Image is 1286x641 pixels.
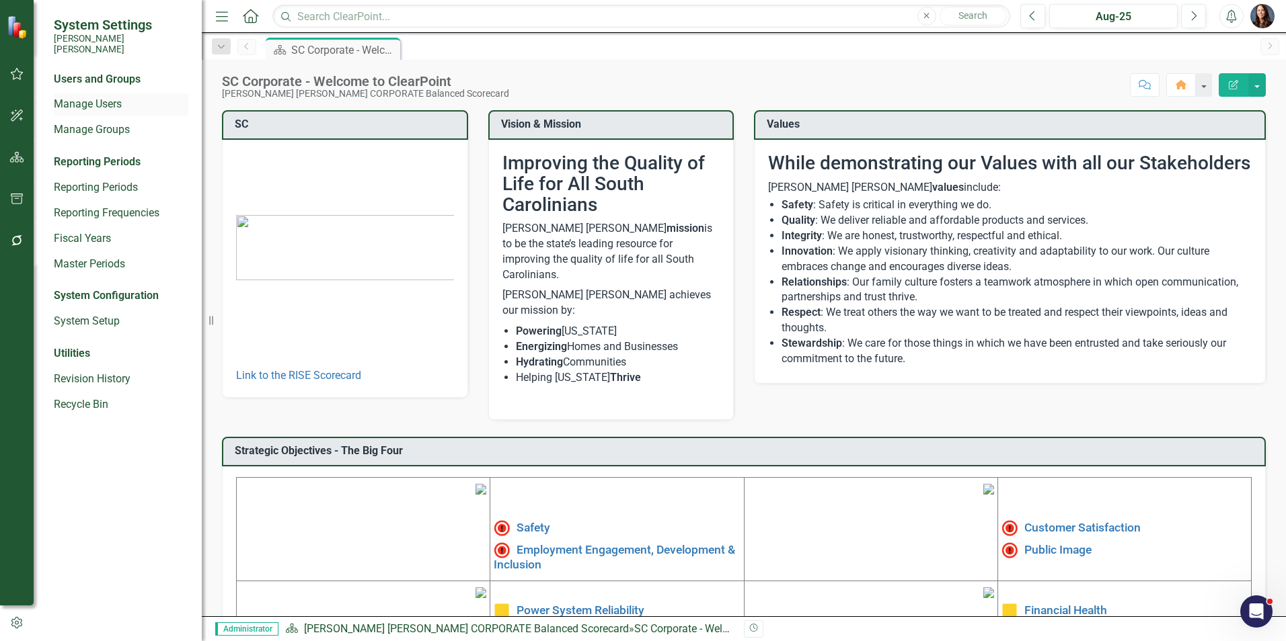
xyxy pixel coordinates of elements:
[782,245,833,257] strong: Innovation
[476,587,486,598] img: mceclip3%20v3.png
[222,89,509,99] div: [PERSON_NAME] [PERSON_NAME] CORPORATE Balanced Scorecard
[634,622,812,635] div: SC Corporate - Welcome to ClearPoint
[502,285,720,321] p: [PERSON_NAME] [PERSON_NAME] achieves our mission by:
[516,340,567,353] strong: Energizing
[516,355,563,368] strong: Hydrating
[54,288,188,304] div: System Configuration
[1049,4,1178,28] button: Aug-25
[782,336,1252,367] li: : We care for those things in which we have been entrusted and take seriously our commitment to t...
[54,206,188,221] a: Reporting Frequencies
[517,603,644,617] a: Power System Reliability
[54,122,188,138] a: Manage Groups
[517,521,550,534] a: Safety
[782,198,813,211] strong: Safety
[476,484,486,495] img: mceclip1%20v4.png
[516,370,720,386] li: Helping [US_STATE]
[1250,4,1275,28] img: Tami Griswold
[1024,521,1141,534] a: Customer Satisfaction
[54,231,188,247] a: Fiscal Years
[222,74,509,89] div: SC Corporate - Welcome to ClearPoint
[940,7,1007,26] button: Search
[782,275,847,288] strong: Relationships
[1024,603,1107,617] a: Financial Health
[1240,595,1273,628] iframe: Intercom live chat
[782,275,1252,306] li: : Our family culture fosters a teamwork atmosphere in which open communication, partnerships and ...
[54,346,188,361] div: Utilities
[1001,520,1018,536] img: High Alert
[782,244,1252,275] li: : We apply visionary thinking, creativity and adaptability to our work. Our culture embraces chan...
[54,17,188,33] span: System Settings
[54,72,188,87] div: Users and Groups
[782,337,842,349] strong: Stewardship
[610,371,641,384] strong: Thrive
[516,324,720,339] li: [US_STATE]
[782,198,1252,213] li: : Safety is critical in everything we do.
[782,213,1252,228] li: : We deliver reliable and affordable products and services.
[667,222,704,234] strong: mission
[1001,603,1018,619] img: Caution
[502,153,720,215] h2: Improving the Quality of Life for All South Carolinians
[782,229,822,242] strong: Integrity
[501,118,726,130] h3: Vision & Mission
[54,372,188,387] a: Revision History
[494,542,510,558] img: Not Meeting Target
[983,484,994,495] img: mceclip2%20v3.png
[54,155,188,170] div: Reporting Periods
[494,520,510,536] img: High Alert
[768,153,1252,174] h2: While demonstrating our Values with all our Stakeholders
[54,180,188,196] a: Reporting Periods
[54,257,188,272] a: Master Periods
[983,587,994,598] img: mceclip4.png
[768,180,1252,196] p: [PERSON_NAME] [PERSON_NAME] include:
[516,325,562,337] strong: Powering
[502,221,720,285] p: [PERSON_NAME] [PERSON_NAME] is to be the state’s leading resource for improving the quality of li...
[782,214,815,226] strong: Quality
[1001,542,1018,558] img: Not Meeting Target
[236,369,361,382] a: Link to the RISE Scorecard
[304,622,629,635] a: [PERSON_NAME] [PERSON_NAME] CORPORATE Balanced Scorecard
[54,314,188,329] a: System Setup
[215,622,278,636] span: Administrator
[782,306,821,318] strong: Respect
[285,622,734,637] div: »
[782,228,1252,244] li: : We are honest, trustworthy, respectful and ethical.
[272,5,1010,28] input: Search ClearPoint...
[1024,542,1092,556] a: Public Image
[54,33,188,55] small: [PERSON_NAME] [PERSON_NAME]
[54,97,188,112] a: Manage Users
[516,339,720,355] li: Homes and Businesses
[235,445,1258,457] h3: Strategic Objectives - The Big Four
[494,603,510,619] img: Caution
[516,355,720,370] li: Communities
[494,542,735,570] a: Employment Engagement, Development & Inclusion
[1054,9,1173,25] div: Aug-25
[291,42,397,58] div: SC Corporate - Welcome to ClearPoint
[235,118,460,130] h3: SC
[932,181,964,194] strong: values
[767,118,1258,130] h3: Values
[7,15,30,39] img: ClearPoint Strategy
[782,305,1252,336] li: : We treat others the way we want to be treated and respect their viewpoints, ideas and thoughts.
[54,397,188,413] a: Recycle Bin
[958,10,987,21] span: Search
